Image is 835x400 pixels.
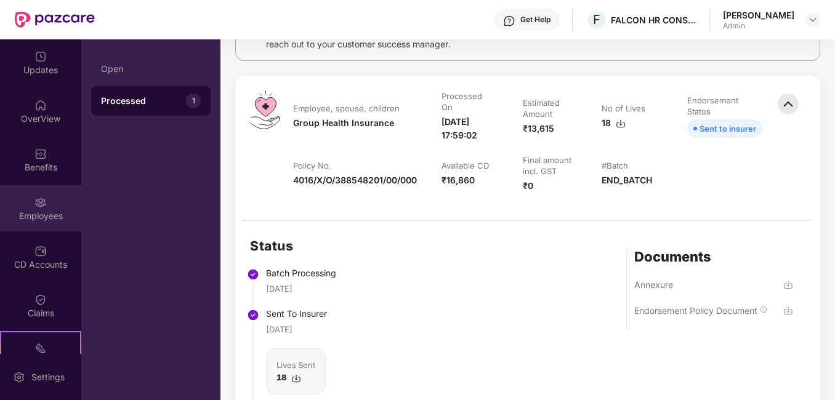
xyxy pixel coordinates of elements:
[250,90,280,129] img: svg+xml;base64,PHN2ZyB4bWxucz0iaHR0cDovL3d3dy53My5vcmcvMjAwMC9zdmciIHdpZHRoPSI0OS4zMiIgaGVpZ2h0PS...
[266,266,367,280] div: Batch Processing
[15,12,95,28] img: New Pazcare Logo
[293,103,400,114] div: Employee, spouse, children
[293,116,394,130] div: Group Health Insurance
[523,97,575,119] div: Estimated Amount
[602,160,628,171] div: #Batch
[700,122,756,135] div: Sent to insurer
[634,248,793,265] div: Documents
[291,374,301,383] img: svg+xml;base64,PHN2ZyBpZD0iRG93bmxvYWQtMzJ4MzIiIHhtbG5zPSJodHRwOi8vd3d3LnczLm9yZy8yMDAwL3N2ZyIgd2...
[616,119,626,129] img: svg+xml;base64,PHN2ZyBpZD0iRG93bmxvYWQtMzJ4MzIiIHhtbG5zPSJodHRwOi8vd3d3LnczLm9yZy8yMDAwL3N2ZyIgd2...
[723,9,794,21] div: [PERSON_NAME]
[34,294,47,306] img: svg+xml;base64,PHN2ZyBpZD0iQ2xhaW0iIHhtbG5zPSJodHRwOi8vd3d3LnczLm9yZy8yMDAwL3N2ZyIgd2lkdGg9IjIwIi...
[13,371,25,383] img: svg+xml;base64,PHN2ZyBpZD0iU2V0dGluZy0yMHgyMCIgeG1sbnM9Imh0dHA6Ly93d3cudzMub3JnLzIwMDAvc3ZnIiB3aW...
[28,371,68,383] div: Settings
[276,372,286,382] b: 18
[442,174,475,187] div: ₹16,860
[808,15,818,25] img: svg+xml;base64,PHN2ZyBpZD0iRHJvcGRvd24tMzJ4MzIiIHhtbG5zPSJodHRwOi8vd3d3LnczLm9yZy8yMDAwL3N2ZyIgd2...
[247,309,259,321] img: svg+xml;base64,PHN2ZyBpZD0iU3RlcC1Eb25lLTMyeDMyIiB4bWxucz0iaHR0cDovL3d3dy53My5vcmcvMjAwMC9zdmciIH...
[34,50,47,63] img: svg+xml;base64,PHN2ZyBpZD0iVXBkYXRlZCIgeG1sbnM9Imh0dHA6Ly93d3cudzMub3JnLzIwMDAvc3ZnIiB3aWR0aD0iMj...
[276,359,315,371] div: Lives Sent
[775,90,802,118] img: svg+xml;base64,PHN2ZyBpZD0iQmFjay0zMngzMiIgeG1sbnM9Imh0dHA6Ly93d3cudzMub3JnLzIwMDAvc3ZnIiB3aWR0aD...
[687,95,760,117] div: Endorsement Status
[602,116,626,130] div: 18
[503,15,515,27] img: svg+xml;base64,PHN2ZyBpZD0iSGVscC0zMngzMiIgeG1sbnM9Imh0dHA6Ly93d3cudzMub3JnLzIwMDAvc3ZnIiB3aWR0aD...
[266,307,367,321] div: Sent To Insurer
[247,268,259,281] img: svg+xml;base64,PHN2ZyBpZD0iU3RlcC1Eb25lLTMyeDMyIiB4bWxucz0iaHR0cDovL3d3dy53My5vcmcvMjAwMC9zdmciIH...
[602,103,645,114] div: No of Lives
[723,21,794,31] div: Admin
[34,342,47,354] img: svg+xml;base64,PHN2ZyB4bWxucz0iaHR0cDovL3d3dy53My5vcmcvMjAwMC9zdmciIHdpZHRoPSIyMSIgaGVpZ2h0PSIyMC...
[523,154,575,177] div: Final amount incl. GST
[34,245,47,257] img: svg+xml;base64,PHN2ZyBpZD0iQ0RfQWNjb3VudHMiIGRhdGEtbmFtZT0iQ0QgQWNjb3VudHMiIHhtbG5zPSJodHRwOi8vd3...
[101,95,186,107] div: Processed
[34,99,47,111] img: svg+xml;base64,PHN2ZyBpZD0iSG9tZSIgeG1sbnM9Imh0dHA6Ly93d3cudzMub3JnLzIwMDAvc3ZnIiB3aWR0aD0iMjAiIG...
[520,15,551,25] div: Get Help
[266,323,292,335] div: [DATE]
[593,12,600,27] span: F
[634,279,673,290] div: Annexure
[760,306,767,313] img: svg+xml;base64,PHN2ZyBpZD0iSW5mbyIgeG1sbnM9Imh0dHA6Ly93d3cudzMub3JnLzIwMDAvc3ZnIiB3aWR0aD0iMTQiIG...
[101,64,201,74] div: Open
[523,122,554,135] div: ₹13,615
[783,280,793,290] img: svg+xml;base64,PHN2ZyBpZD0iRG93bmxvYWQtMzJ4MzIiIHhtbG5zPSJodHRwOi8vd3d3LnczLm9yZy8yMDAwL3N2ZyIgd2...
[523,179,533,193] div: ₹0
[186,94,201,108] div: 1
[293,174,417,187] div: 4016/X/O/388548201/00/000
[442,90,496,113] div: Processed On
[293,160,331,171] div: Policy No.
[34,148,47,160] img: svg+xml;base64,PHN2ZyBpZD0iQmVuZWZpdHMiIHhtbG5zPSJodHRwOi8vd3d3LnczLm9yZy8yMDAwL3N2ZyIgd2lkdGg9Ij...
[783,306,793,316] img: svg+xml;base64,PHN2ZyBpZD0iRG93bmxvYWQtMzJ4MzIiIHhtbG5zPSJodHRwOi8vd3d3LnczLm9yZy8yMDAwL3N2ZyIgd2...
[34,196,47,209] img: svg+xml;base64,PHN2ZyBpZD0iRW1wbG95ZWVzIiB4bWxucz0iaHR0cDovL3d3dy53My5vcmcvMjAwMC9zdmciIHdpZHRoPS...
[442,115,498,142] div: [DATE] 17:59:02
[266,282,292,295] div: [DATE]
[611,14,697,26] div: FALCON HR CONSULTING PRIVATE LIMITED
[602,174,652,187] div: END_BATCH
[442,160,489,171] div: Available CD
[250,236,367,256] h2: Status
[634,305,757,316] div: Endorsement Policy Document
